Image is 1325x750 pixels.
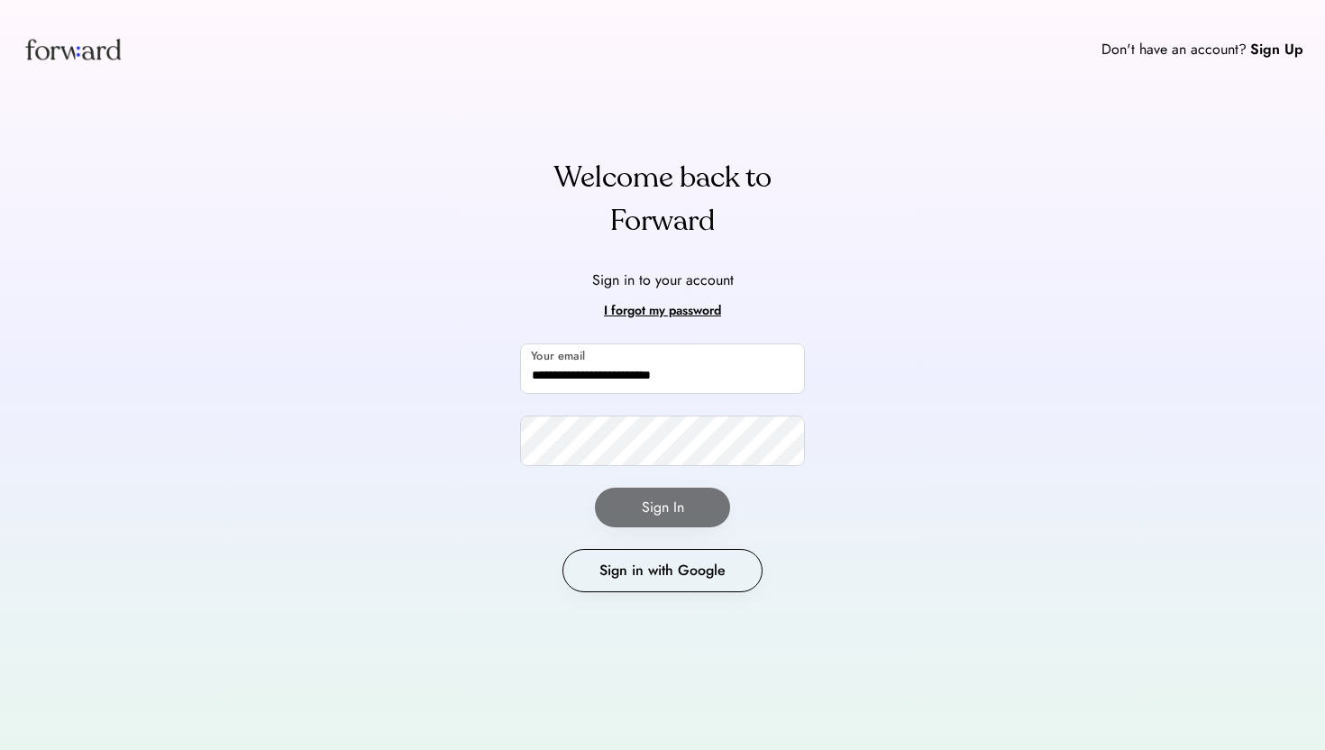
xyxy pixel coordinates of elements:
[604,300,721,322] div: I forgot my password
[595,488,730,527] button: Sign In
[22,22,124,77] img: Forward logo
[562,549,763,592] button: Sign in with Google
[1101,39,1247,60] div: Don't have an account?
[1250,39,1303,60] div: Sign Up
[520,156,805,242] div: Welcome back to Forward
[592,270,734,291] div: Sign in to your account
